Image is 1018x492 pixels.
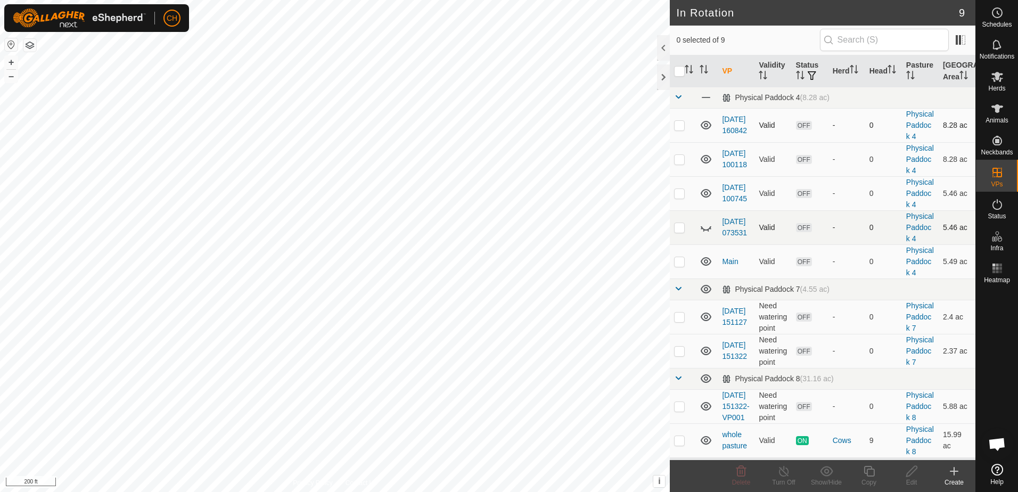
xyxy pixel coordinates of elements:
[796,223,812,232] span: OFF
[939,244,975,278] td: 5.49 ac
[865,423,902,457] td: 9
[167,13,177,24] span: CH
[722,183,747,203] a: [DATE] 100745
[13,9,146,28] img: Gallagher Logo
[981,149,1013,155] span: Neckbands
[722,115,747,135] a: [DATE] 160842
[722,285,829,294] div: Physical Paddock 7
[939,389,975,423] td: 5.88 ac
[982,21,1012,28] span: Schedules
[888,67,896,75] p-sorticon: Activate to sort
[754,108,791,142] td: Valid
[762,478,805,487] div: Turn Off
[865,108,902,142] td: 0
[906,178,934,209] a: Physical Paddock 4
[796,155,812,164] span: OFF
[939,300,975,334] td: 2.4 ac
[754,334,791,368] td: Need watering point
[5,38,18,51] button: Reset Map
[939,334,975,368] td: 2.37 ac
[792,55,828,87] th: Status
[800,374,834,383] span: (31.16 ac)
[833,401,861,412] div: -
[984,277,1010,283] span: Heatmap
[833,435,861,446] div: Cows
[805,478,848,487] div: Show/Hide
[981,428,1013,460] div: Open chat
[865,210,902,244] td: 0
[833,188,861,199] div: -
[796,257,812,266] span: OFF
[939,108,975,142] td: 8.28 ac
[23,39,36,52] button: Map Layers
[939,176,975,210] td: 5.46 ac
[800,93,830,102] span: (8.28 ac)
[754,55,791,87] th: Validity
[906,391,934,422] a: Physical Paddock 8
[722,257,738,266] a: Main
[653,475,665,487] button: i
[658,477,660,486] span: i
[718,55,754,87] th: VP
[990,245,1003,251] span: Infra
[759,72,767,81] p-sorticon: Activate to sort
[939,55,975,87] th: [GEOGRAPHIC_DATA] Area
[796,436,809,445] span: ON
[722,374,833,383] div: Physical Paddock 8
[906,425,934,456] a: Physical Paddock 8
[796,72,804,81] p-sorticon: Activate to sort
[906,144,934,175] a: Physical Paddock 4
[906,212,934,243] a: Physical Paddock 4
[850,67,858,75] p-sorticon: Activate to sort
[902,55,939,87] th: Pasture
[700,67,708,75] p-sorticon: Activate to sort
[980,53,1014,60] span: Notifications
[754,423,791,457] td: Valid
[959,5,965,21] span: 9
[722,391,749,422] a: [DATE] 151322-VP001
[833,311,861,323] div: -
[722,217,747,237] a: [DATE] 073531
[820,29,949,51] input: Search (S)
[865,142,902,176] td: 0
[722,341,747,360] a: [DATE] 151322
[754,176,791,210] td: Valid
[865,176,902,210] td: 0
[796,189,812,198] span: OFF
[796,313,812,322] span: OFF
[933,478,975,487] div: Create
[346,478,377,488] a: Contact Us
[754,300,791,334] td: Need watering point
[754,210,791,244] td: Valid
[828,55,865,87] th: Herd
[906,335,934,366] a: Physical Paddock 7
[833,120,861,131] div: -
[833,154,861,165] div: -
[800,285,830,293] span: (4.55 ac)
[796,402,812,411] span: OFF
[865,389,902,423] td: 0
[754,389,791,423] td: Need watering point
[990,479,1004,485] span: Help
[890,478,933,487] div: Edit
[865,244,902,278] td: 0
[988,213,1006,219] span: Status
[865,300,902,334] td: 0
[906,301,934,332] a: Physical Paddock 7
[976,460,1018,489] a: Help
[906,110,934,141] a: Physical Paddock 4
[796,121,812,130] span: OFF
[293,478,333,488] a: Privacy Policy
[833,346,861,357] div: -
[732,479,751,486] span: Delete
[848,478,890,487] div: Copy
[5,70,18,83] button: –
[685,67,693,75] p-sorticon: Activate to sort
[865,55,902,87] th: Head
[959,72,968,81] p-sorticon: Activate to sort
[754,142,791,176] td: Valid
[722,149,747,169] a: [DATE] 100118
[906,246,934,277] a: Physical Paddock 4
[988,85,1005,92] span: Herds
[796,347,812,356] span: OFF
